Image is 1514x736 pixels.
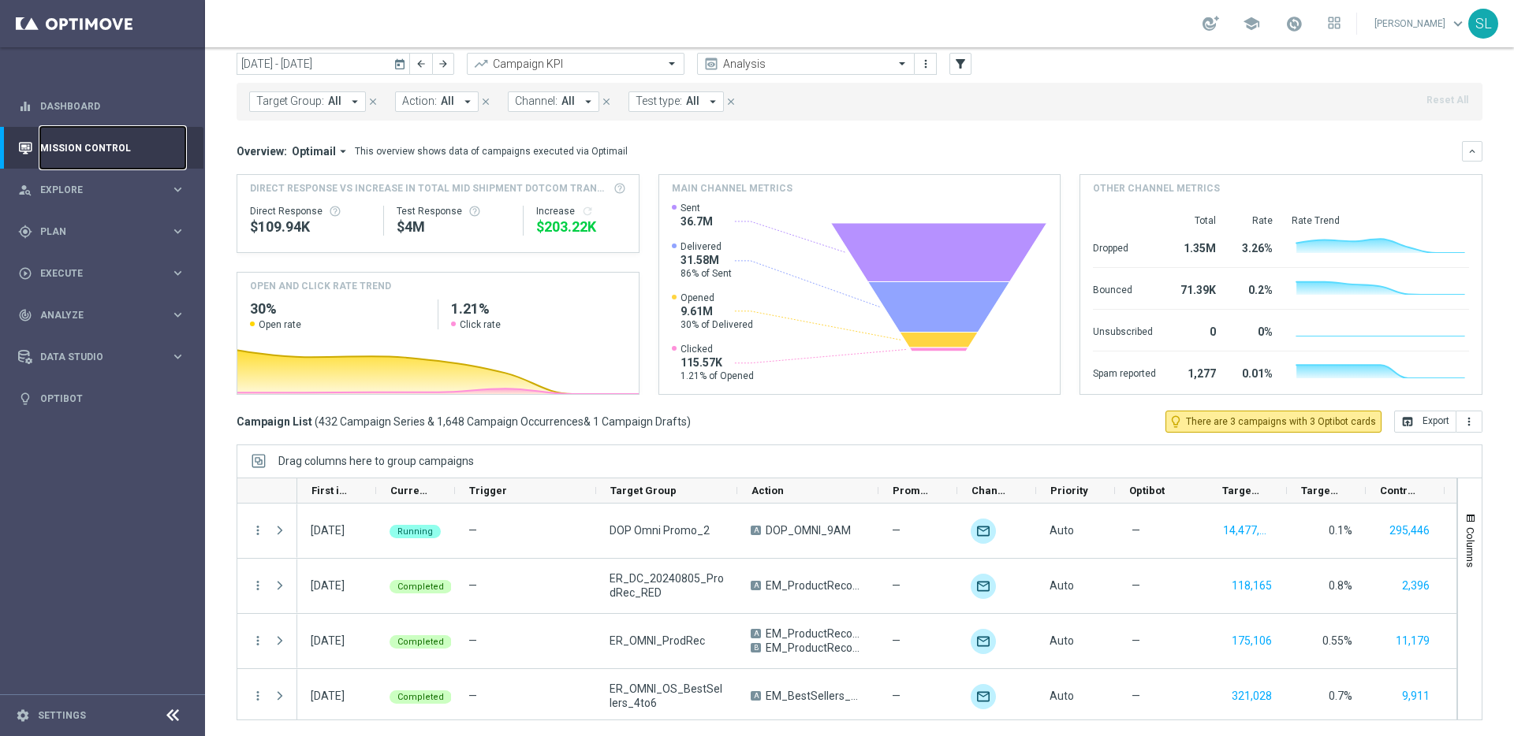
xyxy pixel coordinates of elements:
[460,318,501,331] span: Click rate
[1221,521,1273,541] button: 14,477,318
[250,299,425,318] h2: 30%
[278,455,474,467] div: Row Groups
[1401,415,1414,428] i: open_in_browser
[581,205,594,217] button: refresh
[681,240,732,253] span: Delivered
[432,53,454,75] button: arrow_forward
[1235,318,1273,343] div: 0%
[170,224,185,239] i: keyboard_arrow_right
[1230,576,1273,596] button: 118,165
[40,185,170,195] span: Explore
[237,504,297,559] div: Press SPACE to select this row.
[971,519,996,544] img: Optimail
[40,352,170,362] span: Data Studio
[40,127,185,169] a: Mission Control
[17,142,186,154] button: Mission Control
[681,304,753,318] span: 9.61M
[251,523,265,537] i: more_vert
[259,318,301,331] span: Open rate
[1093,318,1156,343] div: Unsubscribed
[256,95,324,108] span: Target Group:
[468,634,477,647] span: —
[1230,631,1273,651] button: 175,106
[1132,634,1140,648] span: —
[18,266,170,281] div: Execute
[287,144,355,158] button: Optimail arrow_drop_down
[237,53,410,75] input: Select date range
[1093,234,1156,259] div: Dropped
[751,691,761,701] span: A
[170,182,185,197] i: keyboard_arrow_right
[18,308,170,322] div: Analyze
[971,485,1009,496] span: Channel
[1093,359,1156,385] div: Spam reported
[1329,524,1352,537] span: 0.1%
[461,95,475,109] i: arrow_drop_down
[311,634,345,648] div: 06 Oct 2025, Monday
[451,299,626,318] h2: 1.21%
[1186,414,1376,429] span: There are 3 campaigns with 3 Optibot cards
[17,351,186,363] button: Data Studio keyboard_arrow_right
[1230,686,1273,706] button: 321,028
[319,414,584,429] span: 432 Campaign Series & 1,648 Campaign Occurrences
[1165,411,1382,433] button: lightbulb_outline There are 3 campaigns with 3 Optibot cards
[706,95,720,109] i: arrow_drop_down
[1132,689,1140,703] span: —
[366,93,380,110] button: close
[681,253,732,267] span: 31.58M
[610,634,705,648] span: ER_OMNI_ProdRec
[390,578,452,593] colored-tag: Completed
[393,57,408,71] i: today
[170,349,185,364] i: keyboard_arrow_right
[18,308,32,322] i: track_changes
[237,614,297,669] div: Press SPACE to select this row.
[697,53,915,75] ng-select: Analysis
[766,578,865,593] span: EM_ProductRecommendation
[17,184,186,196] button: person_search Explore keyboard_arrow_right
[971,684,996,709] img: Optimail
[681,202,713,214] span: Sent
[395,91,479,112] button: Action: All arrow_drop_down
[584,415,591,428] span: &
[1050,524,1074,537] span: Auto
[593,414,687,429] span: 1 Campaign Drafts
[703,56,719,72] i: preview
[1050,485,1088,496] span: Priority
[17,267,186,280] div: play_circle_outline Execute keyboard_arrow_right
[751,629,761,638] span: A
[40,269,170,278] span: Execute
[251,689,265,703] button: more_vert
[390,634,452,649] colored-tag: Completed
[1394,414,1482,427] multiple-options-button: Export to CSV
[599,93,613,110] button: close
[892,634,901,648] span: —
[468,579,477,592] span: —
[1394,631,1431,651] button: 11,179
[1132,578,1140,593] span: —
[1050,634,1074,647] span: Auto
[17,100,186,113] button: equalizer Dashboard
[292,144,336,158] span: Optimail
[1235,276,1273,301] div: 0.2%
[1093,276,1156,301] div: Bounced
[971,629,996,654] div: Optimail
[311,523,345,537] div: 06 Oct 2025, Monday
[416,58,427,69] i: arrow_back
[250,181,609,195] span: Direct Response VS Increase In Total Mid Shipment Dotcom Transaction Amount
[508,91,599,112] button: Channel: All arrow_drop_down
[751,485,784,496] span: Action
[610,682,724,710] span: ER_OMNI_OS_BestSellers_4to6
[1235,234,1273,259] div: 3.26%
[1175,359,1216,385] div: 1,277
[251,634,265,648] i: more_vert
[18,183,170,197] div: Explore
[250,205,371,217] div: Direct Response
[1400,686,1431,706] button: 9,911
[250,279,391,293] h4: OPEN AND CLICK RATE TREND
[971,574,996,599] div: Optimail
[311,689,345,703] div: 06 Oct 2025, Monday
